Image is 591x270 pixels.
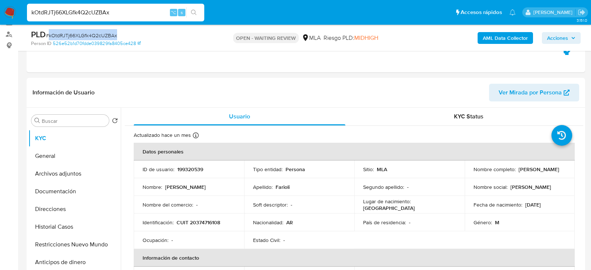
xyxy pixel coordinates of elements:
[363,219,406,226] p: País de residencia :
[510,184,551,190] p: [PERSON_NAME]
[46,32,117,39] span: # kOtdRJTj66XLGfk4Q2cUZBAx
[286,219,293,226] p: AR
[253,201,288,208] p: Soft descriptor :
[291,201,292,208] p: -
[474,201,522,208] p: Fecha de nacimiento :
[407,184,409,190] p: -
[186,7,201,18] button: search-icon
[134,132,191,139] p: Actualizado hace un mes
[354,34,378,42] span: MIDHIGH
[28,200,121,218] button: Direcciones
[483,32,528,44] b: AML Data Collector
[509,9,516,15] a: Notificaciones
[134,249,575,267] th: Información de contacto
[324,34,378,42] span: Riesgo PLD:
[253,184,273,190] p: Apellido :
[276,184,290,190] p: Farioli
[499,84,562,101] span: Ver Mirada por Persona
[143,201,193,208] p: Nombre del comercio :
[542,32,581,44] button: Acciones
[519,166,559,173] p: [PERSON_NAME]
[143,166,174,173] p: ID de usuario :
[253,166,283,173] p: Tipo entidad :
[302,34,321,42] div: MLA
[143,237,168,243] p: Ocupación :
[112,118,118,126] button: Volver al orden por defecto
[578,8,585,16] a: Salir
[363,166,374,173] p: Sitio :
[143,219,174,226] p: Identificación :
[363,184,404,190] p: Segundo apellido :
[233,33,299,43] p: OPEN - WAITING REVIEW
[474,184,508,190] p: Nombre social :
[533,9,575,16] p: lourdes.morinigo@mercadolibre.com
[283,237,285,243] p: -
[577,17,587,23] span: 3.151.0
[253,237,280,243] p: Estado Civil :
[363,205,415,211] p: [GEOGRAPHIC_DATA]
[42,118,106,124] input: Buscar
[525,201,541,208] p: [DATE]
[177,166,203,173] p: 199320539
[363,198,411,205] p: Lugar de nacimiento :
[286,166,305,173] p: Persona
[28,236,121,253] button: Restricciones Nuevo Mundo
[196,201,198,208] p: -
[474,166,516,173] p: Nombre completo :
[229,112,250,121] span: Usuario
[377,166,387,173] p: MLA
[461,8,502,16] span: Accesos rápidos
[547,32,568,44] span: Acciones
[171,237,173,243] p: -
[171,9,176,16] span: ⌥
[143,184,162,190] p: Nombre :
[28,147,121,165] button: General
[28,183,121,200] button: Documentación
[28,218,121,236] button: Historial Casos
[31,40,51,47] b: Person ID
[489,84,579,101] button: Ver Mirada por Persona
[34,118,40,124] button: Buscar
[181,9,183,16] span: s
[454,112,484,121] span: KYC Status
[409,219,410,226] p: -
[134,143,575,160] th: Datos personales
[165,184,206,190] p: [PERSON_NAME]
[495,219,499,226] p: M
[33,89,95,96] h1: Información de Usuario
[31,28,46,40] b: PLD
[177,219,220,226] p: CUIT 20374716108
[28,165,121,183] button: Archivos adjuntos
[474,219,492,226] p: Género :
[253,219,283,226] p: Nacionalidad :
[53,40,141,47] a: 526e52b1d70fdde039829fa8405ce428
[478,32,533,44] button: AML Data Collector
[28,129,121,147] button: KYC
[27,8,204,17] input: Buscar usuario o caso...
